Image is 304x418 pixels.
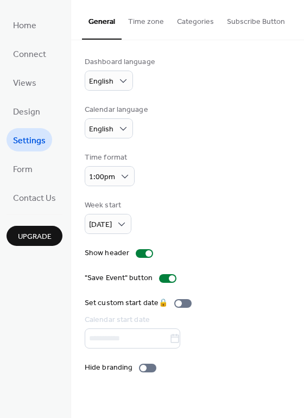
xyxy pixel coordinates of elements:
[7,226,62,246] button: Upgrade
[13,75,36,92] span: Views
[13,104,40,121] span: Design
[7,186,62,209] a: Contact Us
[18,231,52,243] span: Upgrade
[85,273,153,284] div: "Save Event" button
[89,170,115,185] span: 1:00pm
[13,17,36,34] span: Home
[7,157,39,180] a: Form
[7,71,43,94] a: Views
[13,190,56,207] span: Contact Us
[13,132,46,149] span: Settings
[89,74,113,89] span: English
[13,46,46,63] span: Connect
[85,152,132,163] div: Time format
[7,13,43,36] a: Home
[85,362,132,373] div: Hide branding
[85,248,129,259] div: Show header
[85,104,148,116] div: Calendar language
[85,56,155,68] div: Dashboard language
[7,42,53,65] a: Connect
[7,99,47,123] a: Design
[89,218,112,232] span: [DATE]
[13,161,33,178] span: Form
[85,200,129,211] div: Week start
[89,122,113,137] span: English
[7,128,52,151] a: Settings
